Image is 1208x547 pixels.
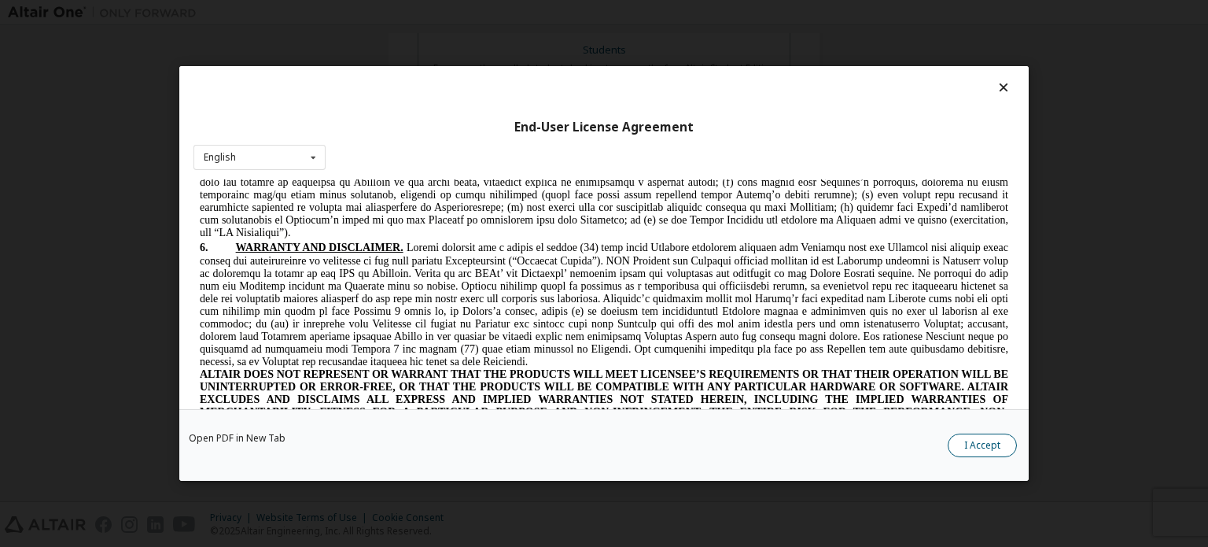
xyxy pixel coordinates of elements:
[42,62,210,74] span: WARRANTY AND DISCLAIMER.
[189,434,285,443] a: Open PDF in New Tab
[6,62,815,188] span: Loremi dolorsit ame c adipis el seddoe (34) temp incid Utlabore etdolorem aliquaen adm Veniamqu n...
[193,120,1015,135] div: End-User License Agreement
[948,434,1017,457] button: I Accept
[204,153,236,162] div: English
[6,62,42,74] span: 6.
[6,189,815,276] span: ALTAIR DOES NOT REPRESENT OR WARRANT THAT THE PRODUCTS WILL MEET LICENSEE’S REQUIREMENTS OR THAT ...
